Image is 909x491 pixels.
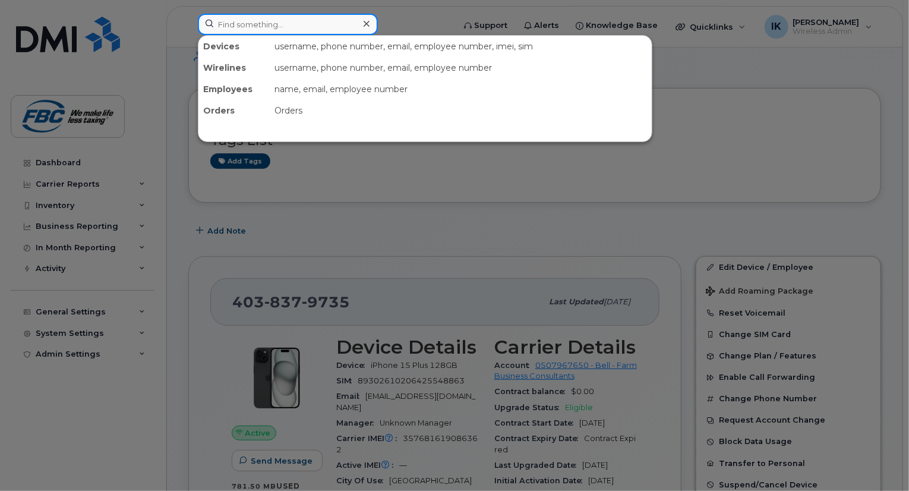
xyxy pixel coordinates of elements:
[198,14,378,35] input: Find something...
[198,57,270,78] div: Wirelines
[270,36,652,57] div: username, phone number, email, employee number, imei, sim
[270,57,652,78] div: username, phone number, email, employee number
[198,78,270,100] div: Employees
[198,36,270,57] div: Devices
[270,100,652,121] div: Orders
[270,78,652,100] div: name, email, employee number
[198,100,270,121] div: Orders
